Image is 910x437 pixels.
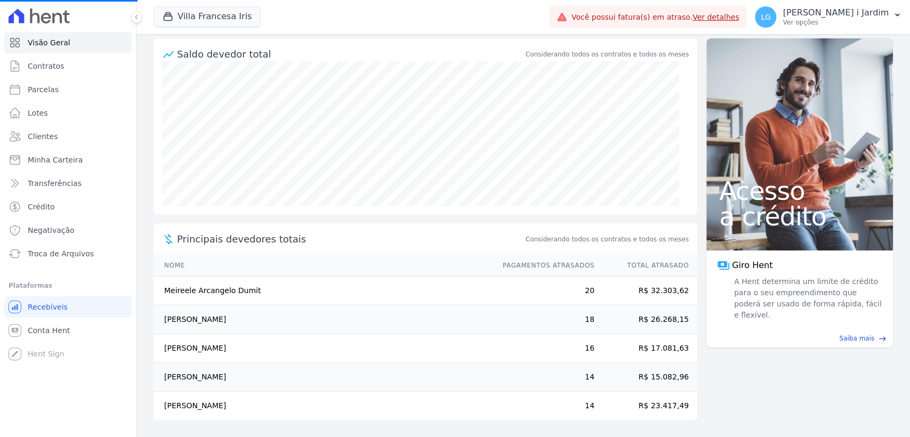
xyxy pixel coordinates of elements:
[595,305,697,334] td: R$ 26.268,15
[154,255,493,277] th: Nome
[4,220,132,241] a: Negativação
[28,325,70,336] span: Conta Hent
[154,6,261,27] button: Villa Francesa Iris
[493,277,595,305] td: 20
[4,102,132,124] a: Lotes
[732,276,882,321] span: A Hent determina um limite de crédito para o seu empreendimento que poderá ser usado de forma ráp...
[28,61,64,71] span: Contratos
[4,55,132,77] a: Contratos
[28,108,48,118] span: Lotes
[28,131,58,142] span: Clientes
[839,334,874,343] span: Saiba mais
[595,334,697,363] td: R$ 17.081,63
[783,18,889,27] p: Ver opções
[154,363,493,392] td: [PERSON_NAME]
[493,392,595,420] td: 14
[595,392,697,420] td: R$ 23.417,49
[9,279,127,292] div: Plataformas
[177,232,524,246] span: Principais devedores totais
[154,334,493,363] td: [PERSON_NAME]
[746,2,910,32] button: LG [PERSON_NAME] i Jardim Ver opções
[28,155,83,165] span: Minha Carteira
[732,259,772,272] span: Giro Hent
[783,7,889,18] p: [PERSON_NAME] i Jardim
[692,13,739,21] a: Ver detalhes
[4,196,132,217] a: Crédito
[28,225,75,236] span: Negativação
[28,201,55,212] span: Crédito
[28,302,68,312] span: Recebíveis
[493,363,595,392] td: 14
[493,305,595,334] td: 18
[4,149,132,171] a: Minha Carteira
[4,296,132,318] a: Recebíveis
[177,47,524,61] div: Saldo devedor total
[713,334,887,343] a: Saiba mais east
[28,37,70,48] span: Visão Geral
[4,79,132,100] a: Parcelas
[879,335,887,343] span: east
[526,50,689,59] div: Considerando todos os contratos e todos os meses
[28,84,59,95] span: Parcelas
[595,277,697,305] td: R$ 32.303,62
[154,392,493,420] td: [PERSON_NAME]
[595,363,697,392] td: R$ 15.082,96
[719,178,880,204] span: Acesso
[4,173,132,194] a: Transferências
[493,255,595,277] th: Pagamentos Atrasados
[28,178,82,189] span: Transferências
[571,12,739,23] span: Você possui fatura(s) em atraso.
[4,320,132,341] a: Conta Hent
[154,305,493,334] td: [PERSON_NAME]
[154,277,493,305] td: Meireele Arcangelo Dumit
[4,243,132,264] a: Troca de Arquivos
[28,248,94,259] span: Troca de Arquivos
[493,334,595,363] td: 16
[526,234,689,244] span: Considerando todos os contratos e todos os meses
[4,126,132,147] a: Clientes
[595,255,697,277] th: Total Atrasado
[761,13,771,21] span: LG
[4,32,132,53] a: Visão Geral
[719,204,880,229] span: a crédito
